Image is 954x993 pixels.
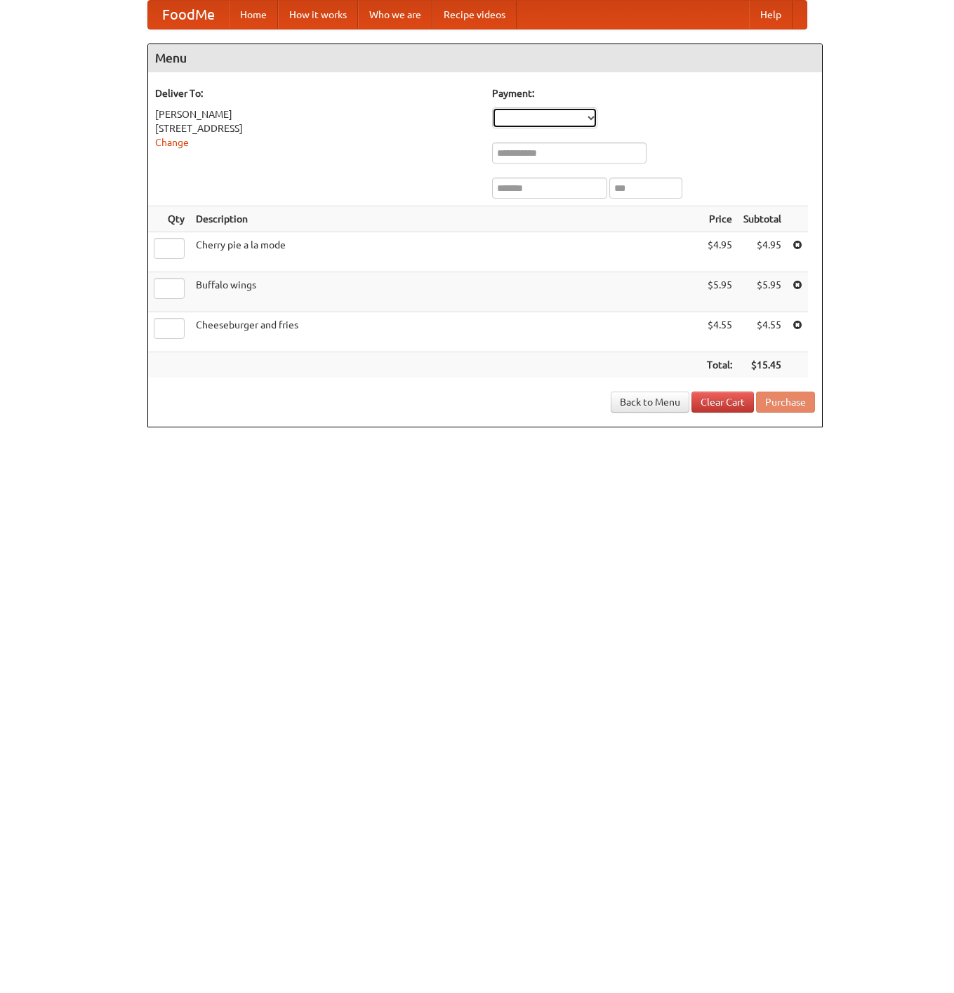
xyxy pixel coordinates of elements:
[432,1,517,29] a: Recipe videos
[148,44,822,72] h4: Menu
[190,206,701,232] th: Description
[190,312,701,352] td: Cheeseburger and fries
[701,352,738,378] th: Total:
[229,1,278,29] a: Home
[190,232,701,272] td: Cherry pie a la mode
[278,1,358,29] a: How it works
[738,312,787,352] td: $4.55
[492,86,815,100] h5: Payment:
[701,312,738,352] td: $4.55
[756,392,815,413] button: Purchase
[190,272,701,312] td: Buffalo wings
[701,206,738,232] th: Price
[738,232,787,272] td: $4.95
[358,1,432,29] a: Who we are
[148,206,190,232] th: Qty
[738,206,787,232] th: Subtotal
[701,272,738,312] td: $5.95
[701,232,738,272] td: $4.95
[155,121,478,135] div: [STREET_ADDRESS]
[611,392,689,413] a: Back to Menu
[738,272,787,312] td: $5.95
[691,392,754,413] a: Clear Cart
[148,1,229,29] a: FoodMe
[738,352,787,378] th: $15.45
[155,107,478,121] div: [PERSON_NAME]
[155,86,478,100] h5: Deliver To:
[749,1,793,29] a: Help
[155,137,189,148] a: Change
